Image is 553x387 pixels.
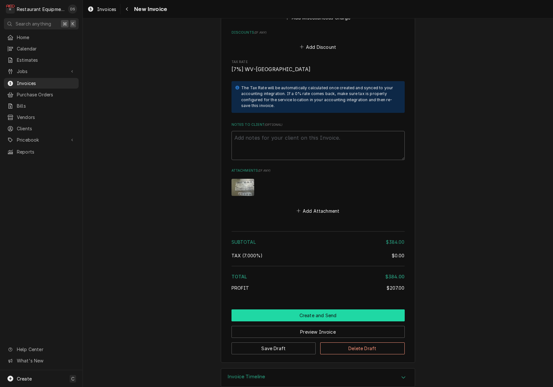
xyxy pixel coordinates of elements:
span: Total [231,274,247,279]
div: Restaurant Equipment Diagnostics [17,6,64,13]
span: $207.00 [387,285,404,291]
div: Button Group Row [231,338,405,354]
a: Bills [4,101,79,111]
span: ⌘ [62,20,67,27]
span: Estimates [17,57,75,63]
div: Attachments [231,168,405,215]
span: Help Center [17,346,75,353]
div: $0.00 [392,252,405,259]
a: Go to Jobs [4,66,79,77]
span: Purchase Orders [17,91,75,98]
span: [6%] West Virginia State [1%] West Virginia, Charleston City [231,253,263,258]
img: oghN9pARt2lAEckdzD9t [231,179,254,196]
h3: Invoice Timeline [228,374,265,380]
span: Bills [17,102,75,109]
button: Navigate back [122,4,132,14]
div: Notes to Client [231,122,405,160]
span: Invoices [97,6,116,13]
div: The Tax Rate will be automatically calculated once created and synced to your accounting integrat... [241,85,398,109]
button: Delete Draft [320,342,405,354]
div: Button Group Row [231,309,405,321]
span: Home [17,34,75,41]
a: Go to Pricebook [4,134,79,145]
div: Derek Stewart's Avatar [68,5,77,14]
span: Search anything [16,20,51,27]
span: Calendar [17,45,75,52]
span: Create [17,376,32,382]
span: ( if any ) [258,169,270,172]
a: Go to Help Center [4,344,79,355]
div: Accordion Header [221,369,415,387]
button: Accordion Details Expand Trigger [221,369,415,387]
span: What's New [17,357,75,364]
button: Save Draft [231,342,316,354]
div: R [6,5,15,14]
span: Jobs [17,68,66,75]
div: Invoice Timeline [221,368,415,387]
div: Discounts [231,30,405,51]
a: Invoices [85,4,119,15]
a: Clients [4,123,79,134]
button: Preview Invoice [231,326,405,338]
span: New Invoice [132,5,167,14]
span: ( optional ) [265,123,283,126]
a: Vendors [4,112,79,123]
label: Notes to Client [231,122,405,127]
button: Search anything⌘K [4,18,79,29]
span: Tax Rate [231,59,405,65]
div: Subtotal [231,239,405,245]
a: Reports [4,146,79,157]
span: Reports [17,148,75,155]
div: Total [231,273,405,280]
div: DS [68,5,77,14]
span: Tax Rate [231,66,405,73]
button: Add Attachment [295,206,341,215]
div: Button Group [231,309,405,354]
span: Subtotal [231,239,256,245]
button: Create and Send [231,309,405,321]
a: Go to What's New [4,355,79,366]
span: Pricebook [17,136,66,143]
div: $384.00 [385,273,404,280]
div: Tax Rate [231,59,405,73]
span: Profit [231,285,249,291]
span: Vendors [17,114,75,121]
a: Home [4,32,79,43]
div: Tax [231,252,405,259]
span: Clients [17,125,75,132]
label: Attachments [231,168,405,173]
a: Calendar [4,43,79,54]
button: Add Discount [299,42,337,51]
div: Restaurant Equipment Diagnostics's Avatar [6,5,15,14]
div: $384.00 [386,239,404,245]
label: Discounts [231,30,405,35]
span: Invoices [17,80,75,87]
a: Purchase Orders [4,89,79,100]
span: [7%] WV-[GEOGRAPHIC_DATA] [231,66,311,72]
div: Profit [231,285,405,291]
div: Amount Summary [231,229,405,296]
span: C [71,375,74,382]
span: ( if any ) [254,31,266,34]
a: Invoices [4,78,79,89]
span: K [72,20,74,27]
a: Estimates [4,55,79,65]
div: Button Group Row [231,321,405,338]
